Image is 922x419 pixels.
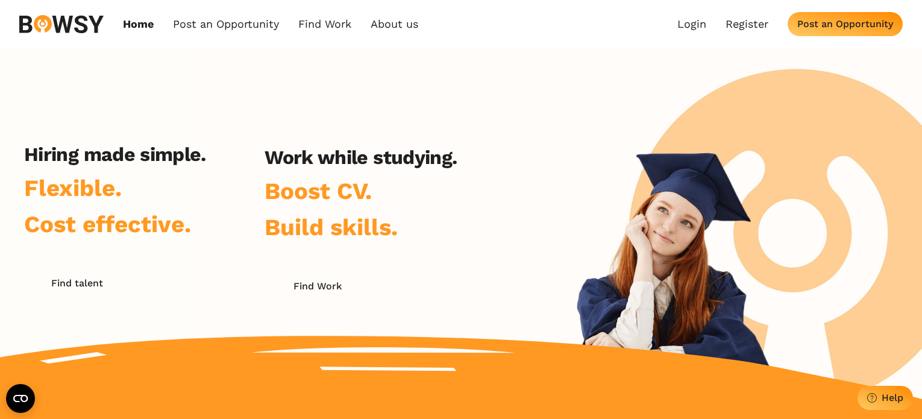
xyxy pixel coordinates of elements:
[265,146,457,169] h2: Work while studying.
[726,17,768,31] a: Register
[858,386,913,410] button: Help
[265,274,370,298] button: Find Work
[293,280,342,292] div: Find Work
[788,12,903,36] button: Post an Opportunity
[24,174,122,201] span: Flexible.
[123,17,154,31] a: Home
[265,213,398,241] span: Build skills.
[24,210,191,238] span: Cost effective.
[265,177,372,204] span: Boost CV.
[24,271,130,295] button: Find talent
[677,17,706,31] a: Login
[19,15,104,33] img: svg%3e
[24,143,206,166] h2: Hiring made simple.
[797,18,893,30] div: Post an Opportunity
[882,392,903,403] div: Help
[51,277,103,289] div: Find talent
[6,384,35,413] button: Open CMP widget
